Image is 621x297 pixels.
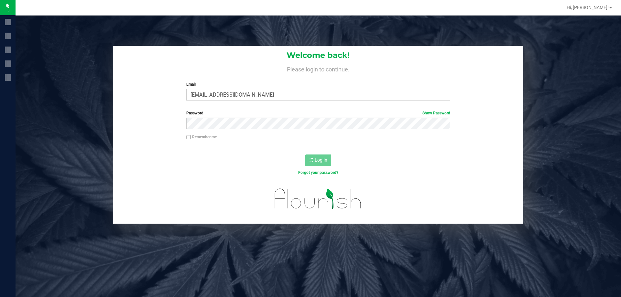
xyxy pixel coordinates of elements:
[186,134,217,140] label: Remember me
[186,81,450,87] label: Email
[267,182,369,215] img: flourish_logo.svg
[186,111,203,115] span: Password
[113,65,523,72] h4: Please login to continue.
[186,135,191,140] input: Remember me
[422,111,450,115] a: Show Password
[305,154,331,166] button: Log In
[567,5,609,10] span: Hi, [PERSON_NAME]!
[298,170,338,175] a: Forgot your password?
[315,157,327,163] span: Log In
[113,51,523,59] h1: Welcome back!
